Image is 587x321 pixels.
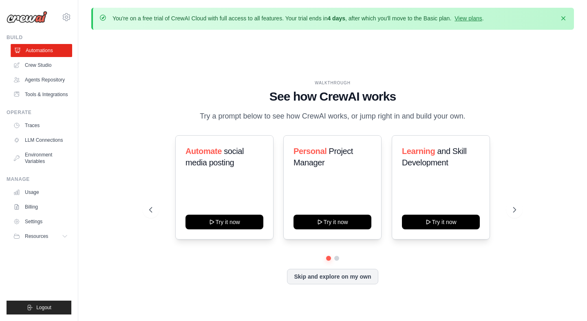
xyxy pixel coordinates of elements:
[293,147,327,156] span: Personal
[293,215,371,229] button: Try it now
[10,230,71,243] button: Resources
[10,215,71,228] a: Settings
[10,186,71,199] a: Usage
[7,109,71,116] div: Operate
[149,89,516,104] h1: See how CrewAI works
[10,148,71,168] a: Environment Variables
[113,14,484,22] p: You're on a free trial of CrewAI Cloud with full access to all features. Your trial ends in , aft...
[11,44,72,57] a: Automations
[36,304,51,311] span: Logout
[327,15,345,22] strong: 4 days
[149,80,516,86] div: WALKTHROUGH
[10,59,71,72] a: Crew Studio
[10,134,71,147] a: LLM Connections
[7,11,47,23] img: Logo
[196,110,470,122] p: Try a prompt below to see how CrewAI works, or jump right in and build your own.
[7,176,71,182] div: Manage
[287,269,378,284] button: Skip and explore on my own
[10,88,71,101] a: Tools & Integrations
[25,233,48,240] span: Resources
[185,215,263,229] button: Try it now
[10,73,71,86] a: Agents Repository
[546,282,587,321] iframe: Chat Widget
[10,200,71,213] a: Billing
[402,215,480,229] button: Try it now
[402,147,435,156] span: Learning
[7,301,71,314] button: Logout
[185,147,222,156] span: Automate
[402,147,466,167] span: and Skill Development
[7,34,71,41] div: Build
[10,119,71,132] a: Traces
[455,15,482,22] a: View plans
